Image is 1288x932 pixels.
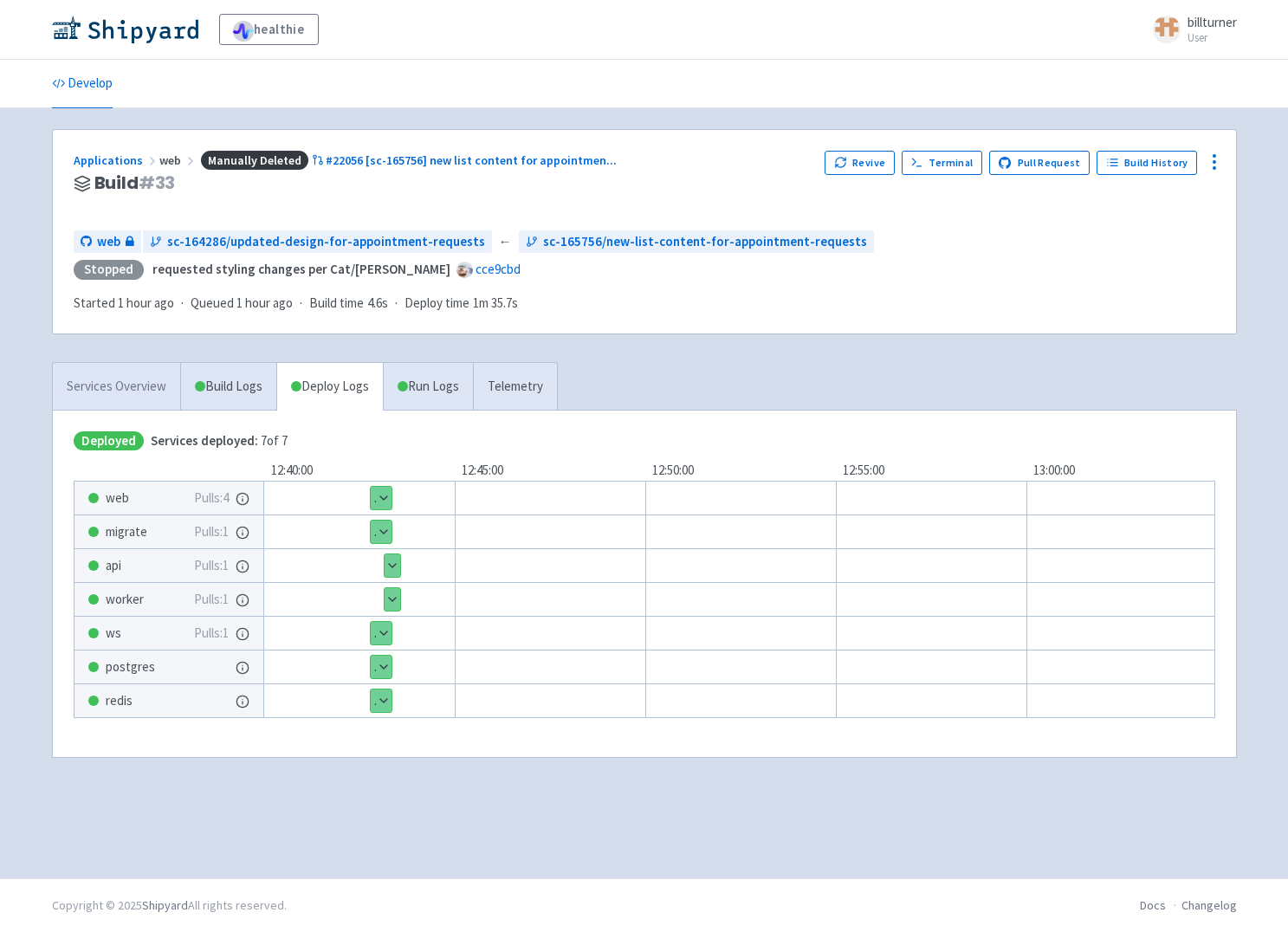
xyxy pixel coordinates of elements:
time: 1 hour ago [236,294,293,311]
span: billturner [1188,14,1237,30]
span: 7 of 7 [151,431,288,451]
div: 12:55:00 [836,461,1026,481]
a: Docs [1140,897,1166,913]
a: cce9cbd [476,261,521,277]
a: sc-164286/updated-design-for-appointment-requests [143,230,492,254]
span: redis [106,691,133,711]
span: Deploy time [405,294,469,314]
a: Terminal [902,151,982,175]
span: web [106,489,129,508]
a: Services Overview [53,363,180,411]
time: 1 hour ago [118,294,174,311]
button: Revive [825,151,894,175]
a: Manually Deleted#22056 [sc-165756] new list content for appointmen... [197,152,620,168]
a: Pull Request [989,151,1091,175]
a: Applications [74,152,159,168]
div: 12:40:00 [264,461,455,481]
span: Pulls: 1 [194,590,229,610]
span: Pulls: 1 [194,522,229,542]
span: sc-165756/new-list-content-for-appointment-requests [543,232,867,252]
span: #22056 [sc-165756] new list content for appointmen ... [326,152,617,168]
a: sc-165756/new-list-content-for-appointment-requests [519,230,874,254]
span: Build time [309,294,364,314]
span: sc-164286/updated-design-for-appointment-requests [167,232,485,252]
span: Started [74,294,174,311]
span: Queued [191,294,293,311]
a: billturner User [1142,16,1237,43]
span: Pulls: 4 [194,489,229,508]
img: Shipyard logo [52,16,198,43]
a: Build History [1097,151,1197,175]
a: Deploy Logs [276,363,383,411]
span: ← [499,232,512,252]
span: Pulls: 1 [194,556,229,576]
div: 12:50:00 [645,461,836,481]
span: Manually Deleted [201,151,308,171]
strong: requested styling changes per Cat/[PERSON_NAME] [152,261,450,277]
div: 12:45:00 [455,461,645,481]
a: Build Logs [181,363,276,411]
a: Run Logs [383,363,473,411]
div: · · · [74,294,528,314]
div: Stopped [74,260,144,280]
a: Telemetry [473,363,557,411]
small: User [1188,32,1237,43]
span: Services deployed: [151,432,258,449]
span: # 33 [139,171,176,195]
span: worker [106,590,144,610]
a: healthie [219,14,319,45]
a: Develop [52,60,113,108]
span: web [159,152,197,168]
a: Changelog [1181,897,1237,913]
span: Deployed [74,431,144,451]
span: 4.6s [367,294,388,314]
span: Build [94,173,176,193]
span: web [97,232,120,252]
a: web [74,230,141,254]
span: Pulls: 1 [194,624,229,644]
a: Shipyard [142,897,188,913]
span: api [106,556,121,576]
div: 13:00:00 [1026,461,1217,481]
div: Copyright © 2025 All rights reserved. [52,896,287,915]
span: postgres [106,657,155,677]
span: ws [106,624,121,644]
span: 1m 35.7s [473,294,518,314]
span: migrate [106,522,147,542]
